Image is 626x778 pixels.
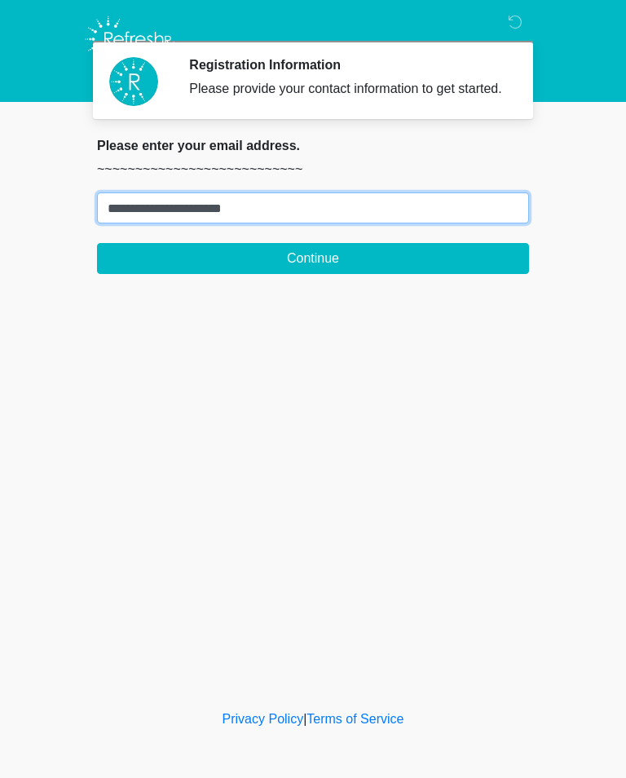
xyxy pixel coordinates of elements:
[303,712,306,726] a: |
[109,57,158,106] img: Agent Avatar
[81,12,179,66] img: Refresh RX Logo
[189,79,505,99] div: Please provide your contact information to get started.
[223,712,304,726] a: Privacy Policy
[306,712,403,726] a: Terms of Service
[97,160,529,179] p: ~~~~~~~~~~~~~~~~~~~~~~~~~~~
[97,243,529,274] button: Continue
[97,138,529,153] h2: Please enter your email address.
